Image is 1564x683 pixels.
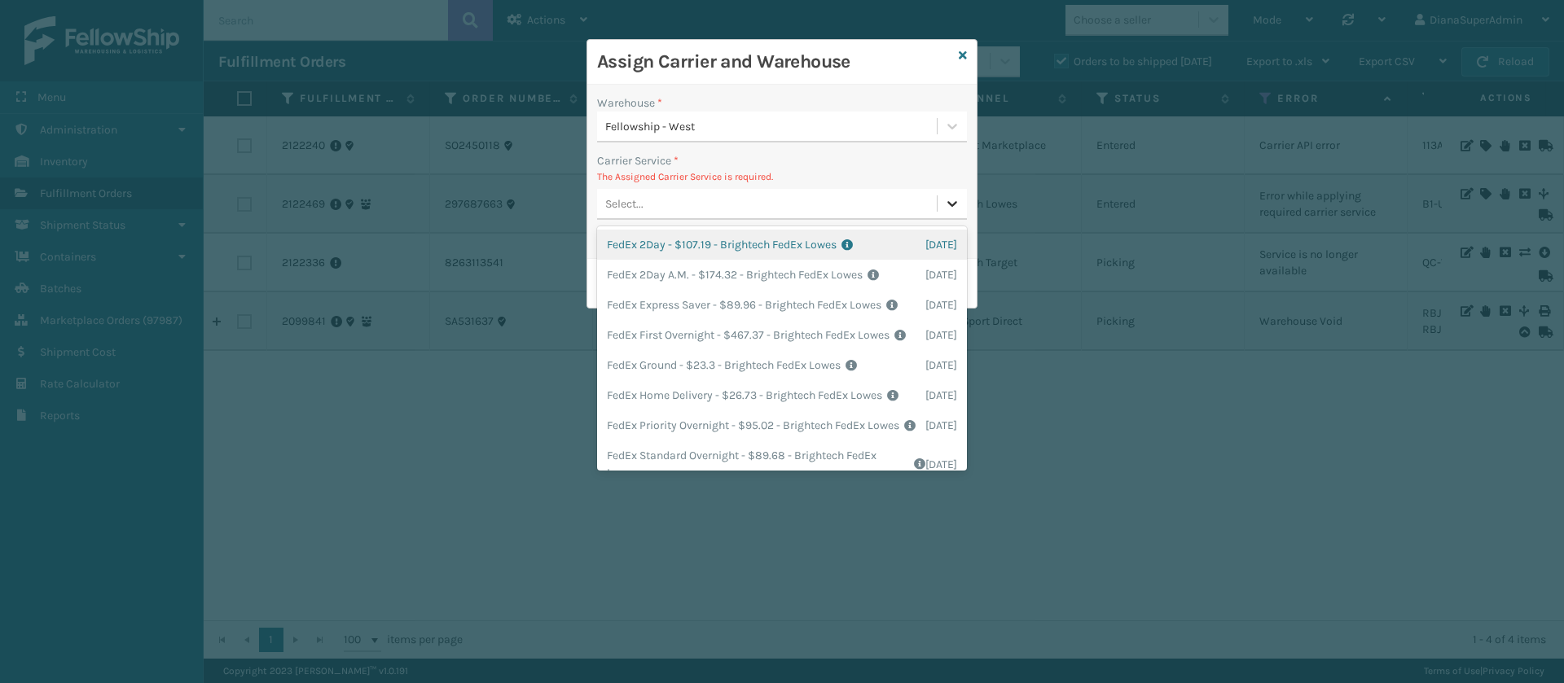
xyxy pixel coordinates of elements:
div: FedEx Priority Overnight - $95.02 - Brightech FedEx Lowes [597,410,967,440]
div: FedEx Express Saver - $89.96 - Brightech FedEx Lowes [597,290,967,320]
span: [DATE] [925,417,957,434]
div: Fellowship - West [605,118,938,135]
div: FedEx Standard Overnight - $89.68 - Brightech FedEx Lowes [597,440,967,488]
div: FedEx First Overnight - $467.37 - Brightech FedEx Lowes [597,320,967,350]
h3: Assign Carrier and Warehouse [597,50,952,74]
span: [DATE] [925,296,957,313]
div: FedEx Ground - $23.3 - Brightech FedEx Lowes [597,350,967,380]
div: Select... [605,195,644,212]
span: [DATE] [925,456,957,473]
label: Warehouse [597,94,662,112]
span: [DATE] [925,266,957,283]
div: FedEx 2Day - $107.19 - Brightech FedEx Lowes [597,230,967,260]
div: FedEx 2Day A.M. - $174.32 - Brightech FedEx Lowes [597,260,967,290]
span: [DATE] [925,357,957,374]
span: [DATE] [925,236,957,253]
div: FedEx Home Delivery - $26.73 - Brightech FedEx Lowes [597,380,967,410]
label: Carrier Service [597,152,679,169]
p: The Assigned Carrier Service is required. [597,169,967,184]
span: [DATE] [925,387,957,404]
span: [DATE] [925,326,957,344]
